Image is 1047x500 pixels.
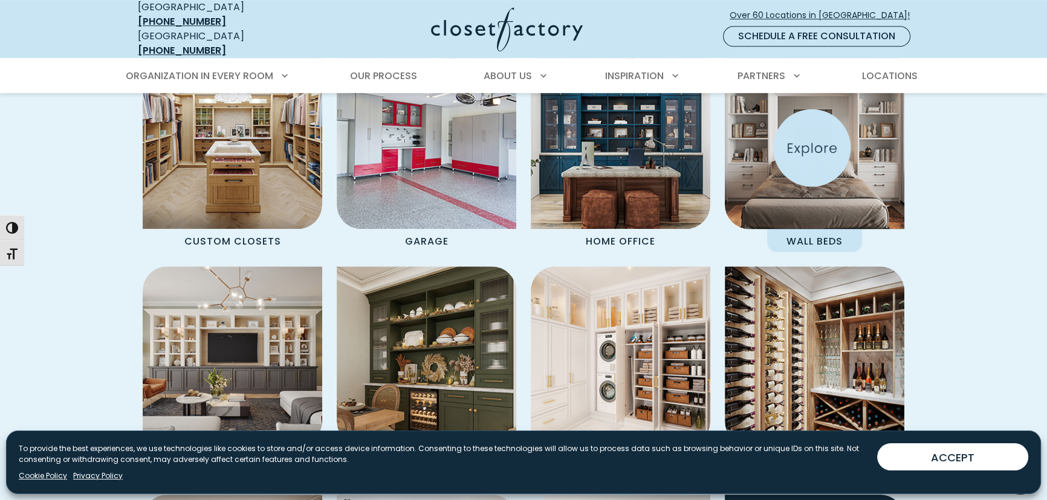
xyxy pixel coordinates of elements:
a: [PHONE_NUMBER] [138,43,226,57]
a: Over 60 Locations in [GEOGRAPHIC_DATA]! [729,5,920,26]
a: [PHONE_NUMBER] [138,14,226,28]
img: Custom Closet with island [143,50,322,229]
span: Locations [862,69,918,83]
a: Cookie Policy [19,470,67,481]
img: Entertainment Center [143,266,322,446]
span: Over 60 Locations in [GEOGRAPHIC_DATA]! [730,9,919,22]
div: [GEOGRAPHIC_DATA] [138,29,313,58]
a: Custom Closet with island Custom Closets [143,50,322,252]
span: Inspiration [605,69,664,83]
span: About Us [484,69,532,83]
img: Home Office featuring desk and custom cabinetry [531,50,710,229]
p: To provide the best experiences, we use technologies like cookies to store and/or access device i... [19,443,867,465]
img: Wall unit [337,266,516,446]
a: Wall Bed Wall Beds [725,50,904,252]
span: Partners [737,69,785,83]
button: ACCEPT [877,443,1028,470]
a: Schedule a Free Consultation [723,26,910,46]
span: Organization in Every Room [126,69,273,83]
a: Garage Cabinets Garage [337,50,516,252]
img: Garage Cabinets [337,50,516,229]
a: Home Office featuring desk and custom cabinetry Home Office [531,50,710,252]
p: Wall Beds [767,229,862,252]
img: Custom Pantry [725,266,904,446]
a: Entertainment Center Entertainment Centers [143,266,322,480]
img: Wall Bed [716,40,913,238]
a: Custom Pantry Pantry & Wine Storage [725,266,904,480]
a: Wall unit Wall Units [337,266,516,480]
img: Custom Laundry Room [531,266,710,446]
p: Home Office [566,229,675,252]
a: Custom Laundry Room Laundry Room [531,266,710,480]
a: Privacy Policy [73,470,123,481]
p: Garage [386,229,468,252]
img: Closet Factory Logo [431,7,583,51]
p: Custom Closets [165,229,300,252]
nav: Primary Menu [117,59,930,93]
span: Our Process [350,69,417,83]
